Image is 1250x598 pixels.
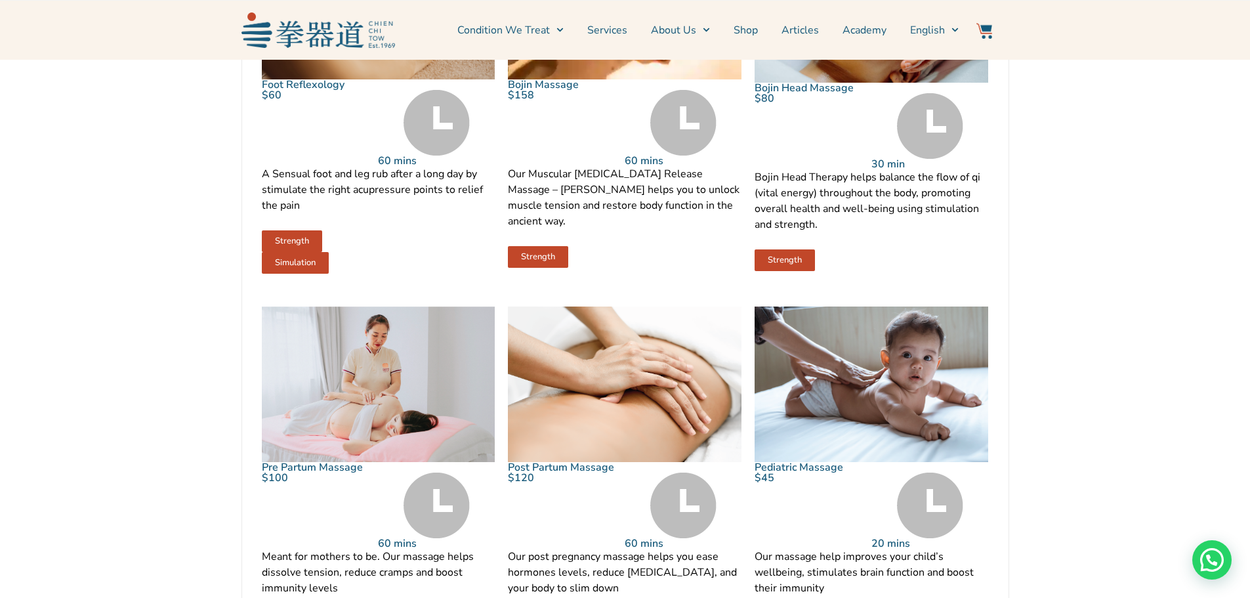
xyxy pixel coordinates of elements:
p: Bojin Head Therapy helps balance the flow of qi (vital energy) throughout the body, promoting ove... [755,169,988,232]
a: Condition We Treat [457,14,564,47]
nav: Menu [402,14,959,47]
a: Articles [781,14,819,47]
a: About Us [651,14,710,47]
span: Our Muscular [MEDICAL_DATA] Release Massage – [PERSON_NAME] helps you to unlock muscle tension an... [508,167,740,228]
a: English [910,14,959,47]
p: 60 mins [625,538,741,549]
a: Academy [843,14,886,47]
a: Services [587,14,627,47]
img: Time Grey [650,473,717,538]
a: Bojin Head Massage [755,81,854,95]
a: Bojin Massage [508,77,579,92]
a: Post Partum Massage [508,460,614,475]
span: Strength [768,256,802,265]
p: Meant for mothers to be. Our massage helps dissolve tension, reduce cramps and boost immunity levels [262,549,495,596]
a: Simulation [262,252,329,274]
img: Website Icon-03 [976,23,992,39]
span: Strength [275,237,309,246]
p: 60 mins [378,538,495,549]
p: $60 [262,90,379,100]
a: Strength [508,246,568,268]
p: 20 mins [871,538,988,549]
span: Strength [521,253,555,261]
p: $158 [508,90,625,100]
img: Time Grey [650,90,717,156]
a: Strength [262,230,322,252]
p: 30 min [871,159,988,169]
span: English [910,22,945,38]
img: Time Grey [897,93,963,159]
p: 60 mins [625,156,741,166]
p: $45 [755,473,871,483]
span: Simulation [275,259,316,267]
a: Strength [755,249,815,271]
img: Time Grey [404,473,470,538]
p: $100 [262,473,379,483]
a: Shop [734,14,758,47]
p: 60 mins [378,156,495,166]
img: Time Grey [897,473,963,538]
a: Pre Partum Massage [262,460,363,475]
img: Time Grey [404,90,470,156]
a: Foot Reflexology [262,77,344,92]
a: Pediatric Massage [755,460,843,475]
p: $80 [755,93,871,104]
p: A Sensual foot and leg rub after a long day by stimulate the right acupressure points to relief t... [262,166,495,213]
p: $120 [508,473,625,483]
